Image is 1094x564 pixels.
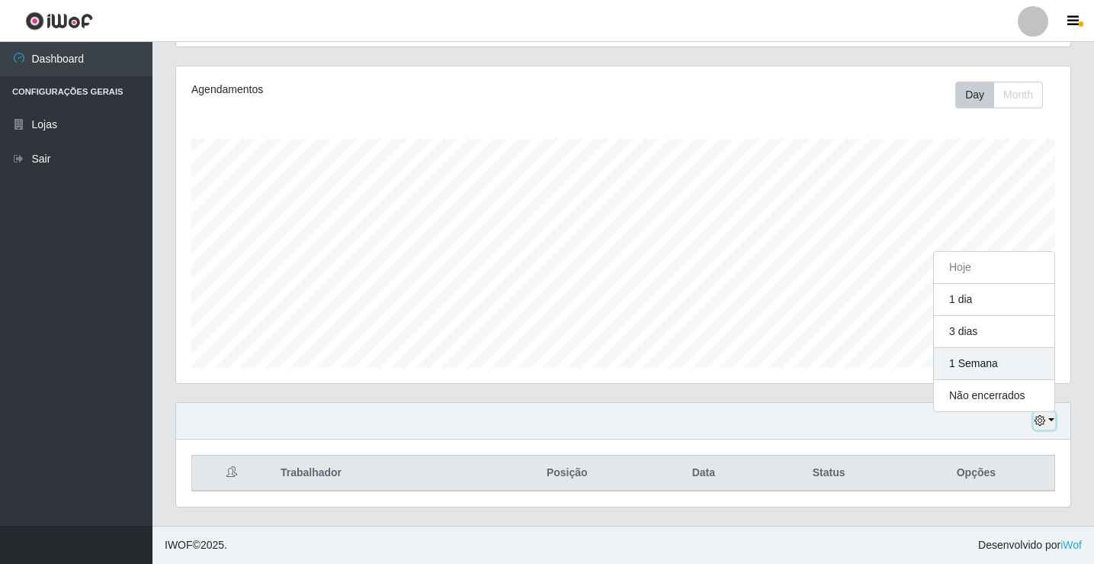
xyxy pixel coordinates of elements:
[647,456,759,491] th: Data
[271,456,486,491] th: Trabalhador
[1060,539,1082,551] a: iWof
[934,348,1054,380] button: 1 Semana
[934,380,1054,411] button: Não encerrados
[25,11,93,31] img: CoreUI Logo
[191,82,538,98] div: Agendamentos
[934,252,1054,284] button: Hoje
[898,456,1055,491] th: Opções
[978,537,1082,553] span: Desenvolvido por
[934,316,1054,348] button: 3 dias
[486,456,647,491] th: Posição
[165,537,227,553] span: © 2025 .
[934,284,1054,316] button: 1 dia
[955,82,1055,108] div: Toolbar with button groups
[165,539,193,551] span: IWOF
[955,82,994,108] button: Day
[993,82,1043,108] button: Month
[760,456,898,491] th: Status
[955,82,1043,108] div: First group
